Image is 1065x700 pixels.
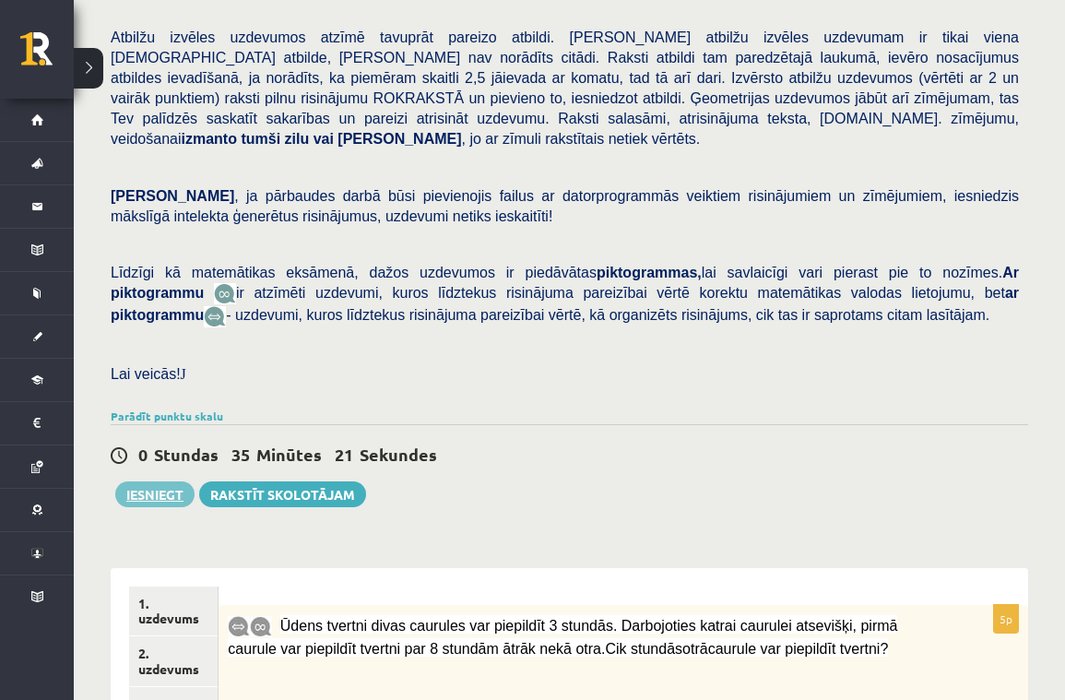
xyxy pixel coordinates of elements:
img: wKvN42sLe3LLwAAAABJRU5ErkJggg== [204,306,226,327]
span: ir atzīmēti uzdevumi, kuros līdztekus risinājuma pareizībai vērtē korektu matemātikas valodas lie... [111,285,1019,323]
img: 9k= [250,616,272,637]
b: izmanto [182,131,237,147]
span: J [181,366,186,382]
span: Lai veicās! [111,366,181,382]
span: Līdzīgi kā matemātikas eksāmenā, dažos uzdevumos ir piedāvātas lai savlaicīgi vari pierast pie to... [111,265,1019,301]
button: Iesniegt [115,481,195,507]
a: Rakstīt skolotājam [199,481,366,507]
span: caurule var piepildīt tvertni? [708,641,889,657]
a: Parādīt punktu skalu [111,409,223,423]
span: Cik stundās [605,641,682,657]
b: tumši zilu vai [PERSON_NAME] [241,131,461,147]
a: 2. uzdevums [129,636,218,686]
span: Stundas [154,444,219,465]
span: - uzdevumi, kuros līdztekus risinājuma pareizībai vērtē, kā organizēts risinājums, cik tas ir sap... [226,307,989,323]
span: 21 [335,444,353,465]
b: piktogrammas, [597,265,702,280]
body: Визуальный текстовый редактор, wiswyg-editor-user-answer-47433889468800 [18,18,771,38]
span: Sekundes [360,444,437,465]
span: Ūdens tvertni divas caurules var piepildīt 3 stundās. Darbojoties katrai caurulei atsevišķi, pirm... [228,618,897,657]
span: Minūtes [256,444,322,465]
a: Rīgas 1. Tālmācības vidusskola [20,32,74,78]
span: Atbilžu izvēles uzdevumos atzīmē tavuprāt pareizo atbildi. [PERSON_NAME] atbilžu izvēles uzdevuma... [111,30,1019,147]
span: , ja pārbaudes darbā būsi pievienojis failus ar datorprogrammās veiktiem risinājumiem un zīmējumi... [111,188,1019,224]
span: [PERSON_NAME] [111,188,234,204]
span: 35 [231,444,250,465]
span: 0 [138,444,148,465]
a: 1. uzdevums [129,587,218,636]
img: JfuEzvunn4EvwAAAAASUVORK5CYII= [214,283,236,304]
p: 5p [993,604,1019,634]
